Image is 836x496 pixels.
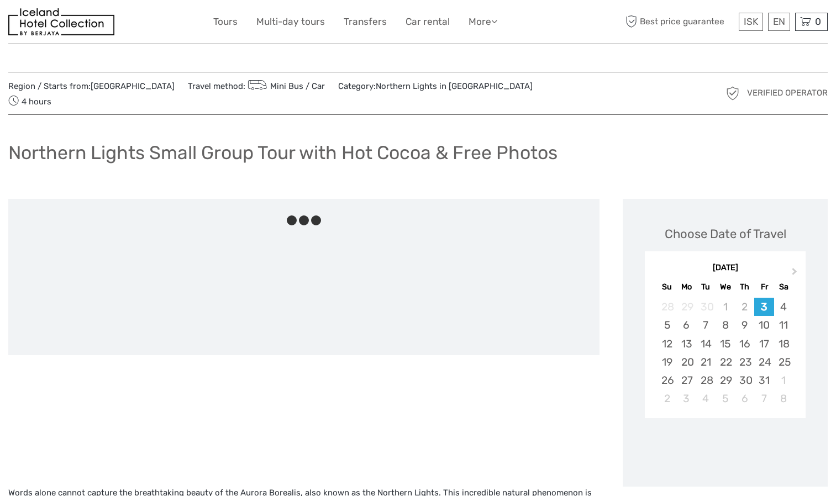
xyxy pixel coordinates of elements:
[774,389,793,408] div: Choose Saturday, November 8th, 2025
[787,265,805,283] button: Next Month
[747,87,828,99] span: Verified Operator
[754,371,774,389] div: Choose Friday, October 31st, 2025
[774,353,793,371] div: Choose Saturday, October 25th, 2025
[754,389,774,408] div: Choose Friday, November 7th, 2025
[338,81,533,92] span: Category:
[645,262,806,274] div: [DATE]
[716,371,735,389] div: Choose Wednesday, October 29th, 2025
[8,81,175,92] span: Region / Starts from:
[774,371,793,389] div: Choose Saturday, November 1st, 2025
[735,335,754,353] div: Choose Thursday, October 16th, 2025
[665,225,786,242] div: Choose Date of Travel
[256,14,325,30] a: Multi-day tours
[188,78,325,93] span: Travel method:
[716,298,735,316] div: Not available Wednesday, October 1st, 2025
[677,298,696,316] div: Not available Monday, September 29th, 2025
[696,371,716,389] div: Choose Tuesday, October 28th, 2025
[657,335,676,353] div: Choose Sunday, October 12th, 2025
[735,298,754,316] div: Not available Thursday, October 2nd, 2025
[657,298,676,316] div: Not available Sunday, September 28th, 2025
[677,371,696,389] div: Choose Monday, October 27th, 2025
[406,14,450,30] a: Car rental
[696,389,716,408] div: Choose Tuesday, November 4th, 2025
[774,279,793,294] div: Sa
[8,141,558,164] h1: Northern Lights Small Group Tour with Hot Cocoa & Free Photos
[735,371,754,389] div: Choose Thursday, October 30th, 2025
[677,279,696,294] div: Mo
[716,279,735,294] div: We
[677,335,696,353] div: Choose Monday, October 13th, 2025
[735,353,754,371] div: Choose Thursday, October 23rd, 2025
[716,353,735,371] div: Choose Wednesday, October 22nd, 2025
[754,298,774,316] div: Choose Friday, October 3rd, 2025
[376,81,533,91] a: Northern Lights in [GEOGRAPHIC_DATA]
[623,13,736,31] span: Best price guarantee
[716,335,735,353] div: Choose Wednesday, October 15th, 2025
[213,14,238,30] a: Tours
[774,335,793,353] div: Choose Saturday, October 18th, 2025
[8,93,51,109] span: 4 hours
[677,353,696,371] div: Choose Monday, October 20th, 2025
[8,8,114,35] img: 481-8f989b07-3259-4bb0-90ed-3da368179bdc_logo_small.jpg
[716,316,735,334] div: Choose Wednesday, October 8th, 2025
[91,81,175,91] a: [GEOGRAPHIC_DATA]
[696,353,716,371] div: Choose Tuesday, October 21st, 2025
[754,335,774,353] div: Choose Friday, October 17th, 2025
[744,16,758,27] span: ISK
[649,298,802,408] div: month 2025-10
[735,279,754,294] div: Th
[696,335,716,353] div: Choose Tuesday, October 14th, 2025
[774,298,793,316] div: Choose Saturday, October 4th, 2025
[735,316,754,334] div: Choose Thursday, October 9th, 2025
[754,353,774,371] div: Choose Friday, October 24th, 2025
[722,446,729,453] div: Loading...
[245,81,325,91] a: Mini Bus / Car
[657,389,676,408] div: Choose Sunday, November 2nd, 2025
[344,14,387,30] a: Transfers
[724,85,742,102] img: verified_operator_grey_128.png
[657,353,676,371] div: Choose Sunday, October 19th, 2025
[469,14,497,30] a: More
[657,316,676,334] div: Choose Sunday, October 5th, 2025
[677,316,696,334] div: Choose Monday, October 6th, 2025
[774,316,793,334] div: Choose Saturday, October 11th, 2025
[768,13,790,31] div: EN
[813,16,823,27] span: 0
[696,316,716,334] div: Choose Tuesday, October 7th, 2025
[696,298,716,316] div: Not available Tuesday, September 30th, 2025
[716,389,735,408] div: Choose Wednesday, November 5th, 2025
[754,279,774,294] div: Fr
[657,371,676,389] div: Choose Sunday, October 26th, 2025
[735,389,754,408] div: Choose Thursday, November 6th, 2025
[754,316,774,334] div: Choose Friday, October 10th, 2025
[696,279,716,294] div: Tu
[657,279,676,294] div: Su
[677,389,696,408] div: Choose Monday, November 3rd, 2025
